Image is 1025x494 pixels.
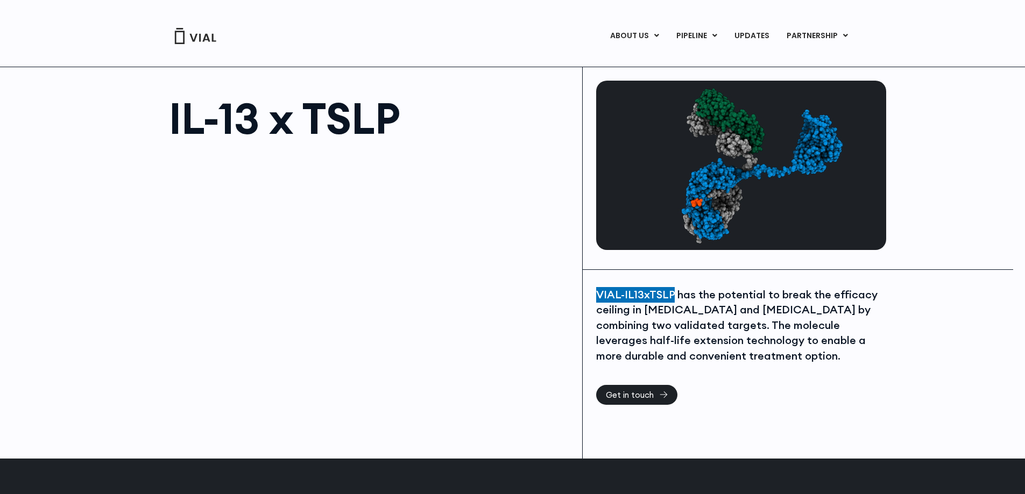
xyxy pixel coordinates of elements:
a: Get in touch [596,385,677,405]
h1: IL-13 x TSLP [169,97,572,140]
a: PIPELINEMenu Toggle [668,27,725,45]
img: Vial Logo [174,28,217,44]
a: UPDATES [726,27,777,45]
a: PARTNERSHIPMenu Toggle [778,27,857,45]
a: ABOUT USMenu Toggle [602,27,667,45]
span: Get in touch [606,391,654,399]
div: VIAL-IL13xTSLP has the potential to break the efficacy ceiling in [MEDICAL_DATA] and [MEDICAL_DAT... [596,287,883,364]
